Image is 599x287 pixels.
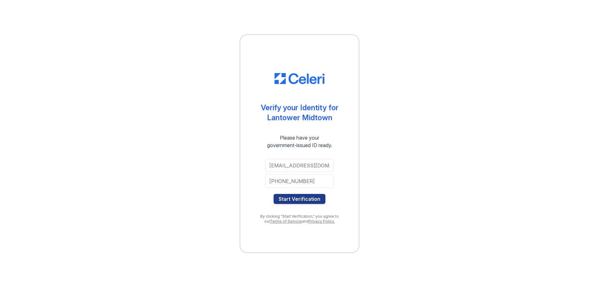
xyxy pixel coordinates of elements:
button: Start Verification [274,194,325,204]
a: Privacy Policy. [309,219,335,224]
a: Terms of Service [270,219,302,224]
div: By clicking "Start Verification," you agree to our and [253,214,346,224]
input: Phone [265,175,334,188]
div: Verify your Identity for Lantower Midtown [261,103,338,123]
div: Please have your government-issued ID ready. [256,134,343,149]
input: Email [265,159,334,172]
img: CE_Logo_Blue-a8612792a0a2168367f1c8372b55b34899dd931a85d93a1a3d3e32e68fde9ad4.png [275,73,324,84]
